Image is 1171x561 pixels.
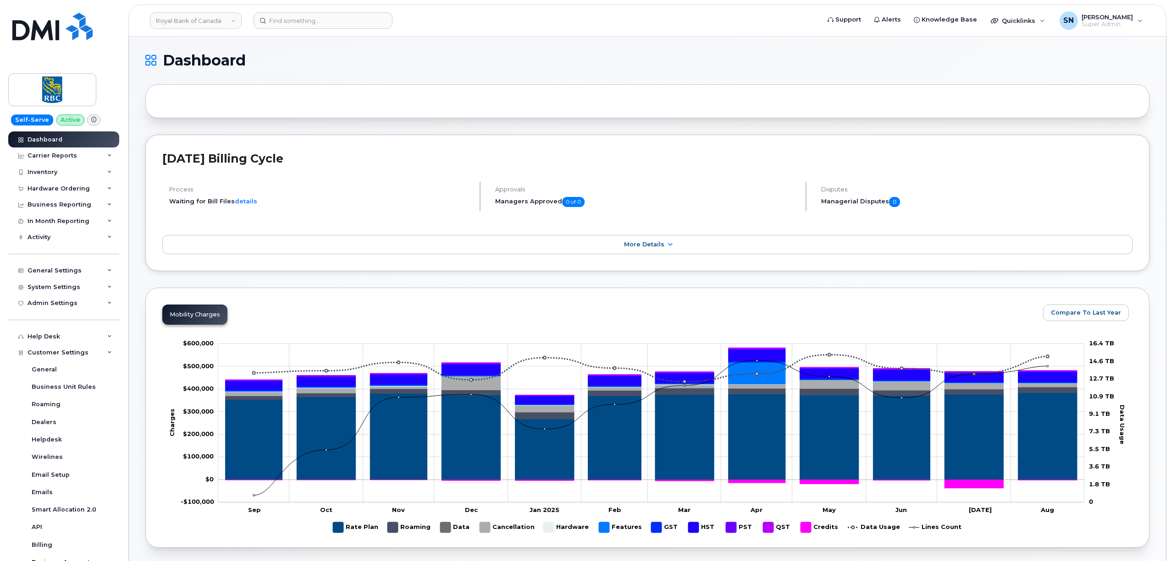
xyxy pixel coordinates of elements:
g: HST [688,518,717,536]
g: GST [651,518,679,536]
tspan: $400,000 [183,385,214,392]
g: $0 [181,498,214,505]
g: $0 [183,408,214,415]
g: Rate Plan [225,393,1077,480]
g: Cancellation [225,376,1077,412]
g: Rate Plan [333,518,378,536]
tspan: 3.6 TB [1089,463,1110,470]
g: GST [225,361,1077,404]
tspan: $500,000 [183,362,214,370]
g: Data Usage [848,518,900,536]
li: Waiting for Bill Files [169,197,472,206]
tspan: 14.6 TB [1089,357,1114,365]
g: Hardware [543,518,590,536]
g: $0 [183,339,214,347]
tspan: $100,000 [183,452,214,460]
g: Roaming [387,518,431,536]
h4: Process [169,186,472,193]
g: $0 [183,385,214,392]
h5: Managers Approved [495,197,798,207]
tspan: Data Usage [1119,405,1126,444]
tspan: Mar [678,506,690,513]
g: QST [763,518,791,536]
g: Credits [801,518,839,536]
tspan: 9.1 TB [1089,410,1110,417]
button: Compare To Last Year [1043,305,1129,321]
g: $0 [183,430,214,437]
tspan: May [822,506,835,513]
tspan: [DATE] [969,506,992,513]
tspan: 12.7 TB [1089,375,1114,382]
tspan: 1.8 TB [1089,480,1110,488]
tspan: Apr [750,506,762,513]
tspan: -$100,000 [181,498,214,505]
tspan: Dec [465,506,478,513]
g: Features [599,518,642,536]
tspan: 16.4 TB [1089,339,1114,347]
tspan: 0 [1089,498,1093,505]
g: $0 [183,452,214,460]
h2: [DATE] Billing Cycle [162,152,1132,165]
h4: Disputes [821,186,1132,193]
g: Cancellation [480,518,535,536]
tspan: Jun [895,506,907,513]
a: details [235,197,257,205]
tspan: Feb [608,506,621,513]
g: $0 [183,362,214,370]
tspan: $200,000 [183,430,214,437]
tspan: 5.5 TB [1089,445,1110,452]
h5: Managerial Disputes [821,197,1132,207]
tspan: Nov [392,506,405,513]
tspan: $300,000 [183,408,214,415]
tspan: 10.9 TB [1089,392,1114,400]
g: Lines Count [909,518,961,536]
g: Data [440,518,470,536]
tspan: $600,000 [183,339,214,347]
tspan: 7.3 TB [1089,428,1110,435]
g: Legend [333,518,961,536]
g: PST [726,518,754,536]
tspan: Sep [248,506,260,513]
tspan: $0 [205,475,214,483]
span: Dashboard [163,54,246,67]
span: 0 [889,197,900,207]
tspan: Jan 2025 [529,506,559,513]
h4: Approvals [495,186,798,193]
tspan: Oct [320,506,332,513]
g: HST [225,349,1077,403]
tspan: Charges [168,408,175,436]
tspan: Aug [1040,506,1054,513]
span: 0 of 0 [562,197,585,207]
span: More Details [624,241,664,248]
span: Compare To Last Year [1051,308,1121,317]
